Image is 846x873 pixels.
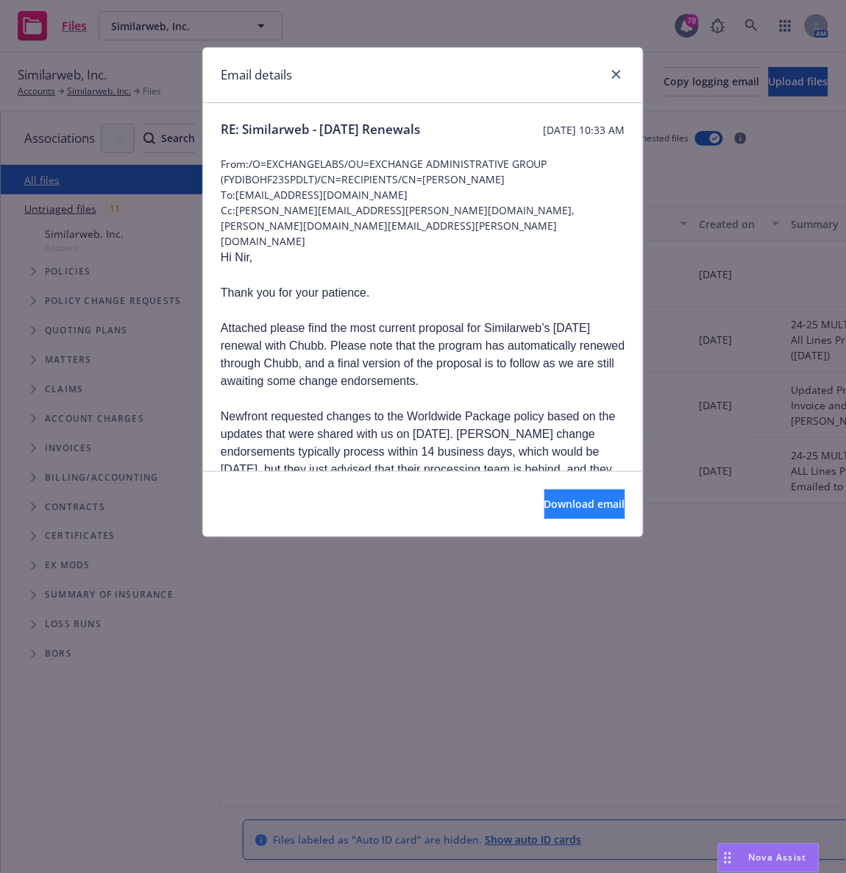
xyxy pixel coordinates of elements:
[221,66,292,85] h1: Email details
[718,844,820,873] button: Nova Assist
[544,489,625,519] button: Download email
[221,322,625,387] span: Attached please find the most current proposal for Similarweb’s [DATE] renewal with Chubb. Please...
[544,497,625,511] span: Download email
[221,156,625,187] span: From: /O=EXCHANGELABS/OU=EXCHANGE ADMINISTRATIVE GROUP (FYDIBOHF23SPDLT)/CN=RECIPIENTS/CN=[PERSON...
[544,122,625,138] span: [DATE] 10:33 AM
[719,844,737,872] div: Drag to move
[608,66,625,83] a: close
[221,187,625,202] span: To: [EMAIL_ADDRESS][DOMAIN_NAME]
[221,251,253,264] span: Hi Nir,
[221,121,420,138] span: RE: Similarweb - [DATE] Renewals
[221,202,625,249] span: Cc: [PERSON_NAME][EMAIL_ADDRESS][PERSON_NAME][DOMAIN_NAME], [PERSON_NAME][DOMAIN_NAME][EMAIL_ADDR...
[221,286,370,299] span: Thank you for your patience.
[221,410,620,529] span: Newfront requested changes to the Worldwide Package policy based on the updates that were shared ...
[749,852,807,864] span: Nova Assist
